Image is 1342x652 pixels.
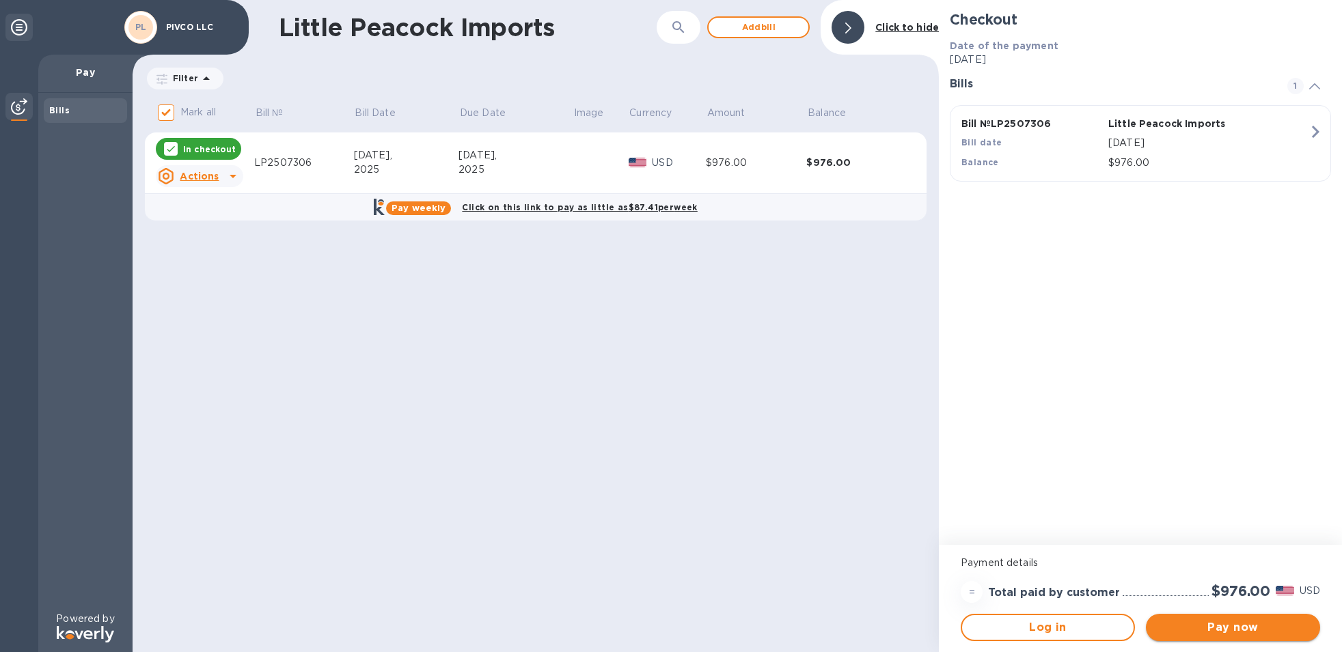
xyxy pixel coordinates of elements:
p: Mark all [180,105,216,119]
p: In checkout [183,143,236,155]
b: Pay weekly [392,203,446,213]
b: Click to hide [875,22,939,33]
p: Filter [167,72,198,84]
span: Balance [808,106,864,120]
p: Bill № [256,106,284,120]
img: Logo [57,626,114,642]
p: Image [574,106,604,120]
div: [DATE], [354,148,458,162]
span: Add bill [720,19,797,36]
p: Little Peacock Imports [1108,117,1250,130]
div: [DATE], [458,148,573,162]
p: $976.00 [1108,156,1309,170]
p: Powered by [56,612,114,626]
u: Actions [180,171,219,182]
div: LP2507306 [254,156,354,170]
button: Bill №LP2507306Little Peacock ImportsBill date[DATE]Balance$976.00 [950,105,1331,182]
div: = [961,581,983,603]
div: 2025 [458,162,573,177]
b: Bill date [961,137,1002,147]
button: Addbill [707,16,810,38]
span: Pay now [1157,619,1309,636]
p: Due Date [460,106,506,120]
span: Due Date [460,106,523,120]
span: Amount [707,106,763,120]
p: Balance [808,106,846,120]
h3: Total paid by customer [988,586,1120,599]
div: 2025 [354,162,458,177]
span: 1 [1287,78,1304,94]
h2: $976.00 [1211,582,1270,599]
p: USD [652,156,706,170]
p: Amount [707,106,745,120]
b: Date of the payment [950,40,1058,51]
p: Payment details [961,556,1320,570]
p: [DATE] [1108,136,1309,150]
p: Bill Date [355,106,395,120]
h3: Bills [950,78,1271,91]
div: $976.00 [706,156,807,170]
span: Bill № [256,106,301,120]
h1: Little Peacock Imports [279,13,657,42]
img: USD [1276,586,1294,595]
p: USD [1300,584,1320,598]
b: PL [135,22,147,32]
div: $976.00 [806,156,907,169]
b: Bills [49,105,70,115]
span: Log in [973,619,1123,636]
button: Log in [961,614,1135,641]
p: PIVCO LLC [166,23,234,32]
p: [DATE] [950,53,1331,67]
p: Bill № LP2507306 [961,117,1103,130]
span: Bill Date [355,106,413,120]
p: Currency [629,106,672,120]
p: Pay [49,66,122,79]
b: Click on this link to pay as little as $87.41 per week [462,202,697,212]
button: Pay now [1146,614,1320,641]
b: Balance [961,157,999,167]
img: USD [629,158,647,167]
h2: Checkout [950,11,1331,28]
